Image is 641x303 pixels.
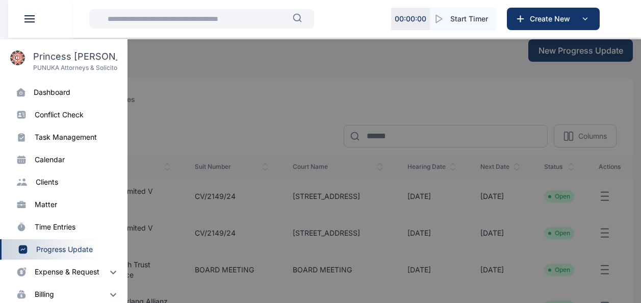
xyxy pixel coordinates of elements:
[34,87,70,97] div: dashboard
[35,110,84,120] div: conflict check
[35,132,97,142] div: task management
[107,288,119,300] img: 55rwRjFEX5E7Gw8PS2Ojdim+VIHJD8DsSuKnc8xw2S3xojYtH5FYmlFsnytGkNPEfgu7wegX7y+39wimQ5hw7y0ku6XV6L+BH...
[33,64,117,72] p: PUNUKA Attorneys & Solicitors
[35,267,99,277] div: expense & request
[35,199,57,210] div: matter
[430,8,496,30] button: Start Timer
[526,14,579,24] span: Create New
[507,8,600,30] button: Create New
[33,49,117,64] p: Princess [PERSON_NAME]
[10,50,25,65] img: logo
[36,177,58,187] div: clients
[35,289,54,299] div: billing
[450,14,488,24] span: Start Timer
[36,244,93,255] div: progress update
[395,14,426,24] p: 00 : 00 : 00
[107,266,119,278] img: 55rwRjFEX5E7Gw8PS2Ojdim+VIHJD8DsSuKnc8xw2S3xojYtH5FYmlFsnytGkNPEfgu7wegX7y+39wimQ5hw7y0ku6XV6L+BH...
[35,222,75,232] div: time entries
[35,155,65,165] div: calendar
